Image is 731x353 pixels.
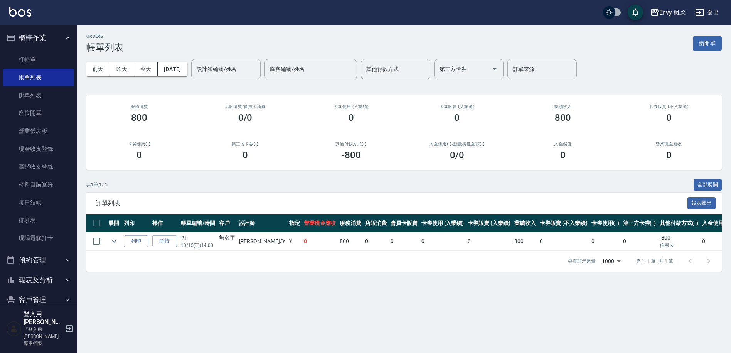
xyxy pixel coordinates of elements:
[628,5,643,20] button: save
[307,142,395,147] h2: 其他付款方式(-)
[590,214,621,232] th: 卡券使用(-)
[3,290,74,310] button: 客戶管理
[3,104,74,122] a: 座位開單
[488,63,501,75] button: Open
[625,142,712,147] h2: 營業現金應收
[621,214,658,232] th: 第三方卡券(-)
[413,104,501,109] h2: 卡券販賣 (入業績)
[3,194,74,211] a: 每日結帳
[338,232,363,250] td: 800
[560,150,566,160] h3: 0
[3,158,74,176] a: 高階收支登錄
[419,232,466,250] td: 0
[693,36,722,51] button: 新開單
[568,258,596,265] p: 每頁顯示數量
[692,5,722,20] button: 登出
[338,214,363,232] th: 服務消費
[3,270,74,290] button: 報表及分析
[106,214,122,232] th: 展開
[512,214,538,232] th: 業績收入
[658,214,700,232] th: 其他付款方式(-)
[122,214,150,232] th: 列印
[108,235,120,247] button: expand row
[454,112,460,123] h3: 0
[9,7,31,17] img: Logo
[86,42,123,53] h3: 帳單列表
[3,229,74,247] a: 現場電腦打卡
[202,104,289,109] h2: 店販消費 /會員卡消費
[307,104,395,109] h2: 卡券使用 (入業績)
[599,251,623,272] div: 1000
[3,176,74,193] a: 材料自購登錄
[342,150,361,160] h3: -800
[660,242,698,249] p: 信用卡
[96,104,183,109] h3: 服務消費
[131,112,147,123] h3: 800
[158,62,187,76] button: [DATE]
[3,86,74,104] a: 掛單列表
[666,112,672,123] h3: 0
[287,232,302,250] td: Y
[202,142,289,147] h2: 第三方卡券(-)
[466,214,512,232] th: 卡券販賣 (入業績)
[124,235,148,247] button: 列印
[3,211,74,229] a: 排班表
[150,214,179,232] th: 操作
[134,62,158,76] button: 今天
[659,8,686,17] div: Envy 概念
[647,5,689,20] button: Envy 概念
[621,232,658,250] td: 0
[413,142,501,147] h2: 入金使用(-) /點數折抵金額(-)
[687,197,716,209] button: 報表匯出
[243,150,248,160] h3: 0
[96,199,687,207] span: 訂單列表
[658,232,700,250] td: -800
[136,150,142,160] h3: 0
[3,69,74,86] a: 帳單列表
[179,214,217,232] th: 帳單編號/時間
[694,179,722,191] button: 全部展開
[555,112,571,123] h3: 800
[538,214,590,232] th: 卡券販賣 (不入業績)
[24,311,63,326] h5: 登入用[PERSON_NAME]
[302,214,338,232] th: 營業現金應收
[666,150,672,160] h3: 0
[86,34,123,39] h2: ORDERS
[3,28,74,48] button: 櫃檯作業
[389,214,419,232] th: 會員卡販賣
[419,214,466,232] th: 卡券使用 (入業績)
[96,142,183,147] h2: 卡券使用(-)
[3,140,74,158] a: 現金收支登錄
[217,214,237,232] th: 客戶
[181,242,215,249] p: 10/15 (三) 14:00
[6,321,22,336] img: Person
[86,181,108,188] p: 共 1 筆, 1 / 1
[466,232,512,250] td: 0
[110,62,134,76] button: 昨天
[625,104,712,109] h2: 卡券販賣 (不入業績)
[349,112,354,123] h3: 0
[363,232,389,250] td: 0
[287,214,302,232] th: 指定
[179,232,217,250] td: #1
[237,232,287,250] td: [PERSON_NAME] /Y
[152,235,177,247] a: 詳情
[519,142,607,147] h2: 入金儲值
[590,232,621,250] td: 0
[302,232,338,250] td: 0
[363,214,389,232] th: 店販消費
[219,234,235,242] div: 無名字
[389,232,419,250] td: 0
[3,122,74,140] a: 營業儀表板
[3,250,74,270] button: 預約管理
[238,112,253,123] h3: 0/0
[687,199,716,206] a: 報表匯出
[237,214,287,232] th: 設計師
[3,51,74,69] a: 打帳單
[86,62,110,76] button: 前天
[24,326,63,347] p: 「登入用[PERSON_NAME]」專用權限
[519,104,607,109] h2: 業績收入
[538,232,590,250] td: 0
[512,232,538,250] td: 800
[693,39,722,47] a: 新開單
